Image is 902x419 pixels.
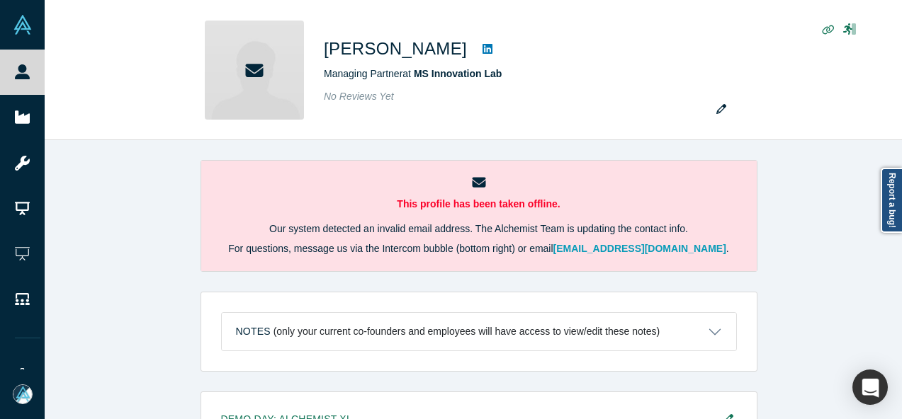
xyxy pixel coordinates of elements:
[236,324,271,339] h3: Notes
[221,222,737,236] p: Our system detected an invalid email address. The Alchemist Team is updating the contact info.
[553,243,726,254] a: [EMAIL_ADDRESS][DOMAIN_NAME]
[881,168,902,233] a: Report a bug!
[324,36,467,62] h1: [PERSON_NAME]
[221,197,737,212] p: This profile has been taken offline.
[221,241,737,256] p: For questions, message us via the Intercom bubble (bottom right) or email .
[274,326,660,338] p: (only your current co-founders and employees will have access to view/edit these notes)
[414,68,502,79] a: MS Innovation Lab
[13,384,33,404] img: Mia Scott's Account
[13,15,33,35] img: Alchemist Vault Logo
[324,68,502,79] span: Managing Partner at
[222,313,736,350] button: Notes (only your current co-founders and employees will have access to view/edit these notes)
[324,91,394,102] span: No Reviews Yet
